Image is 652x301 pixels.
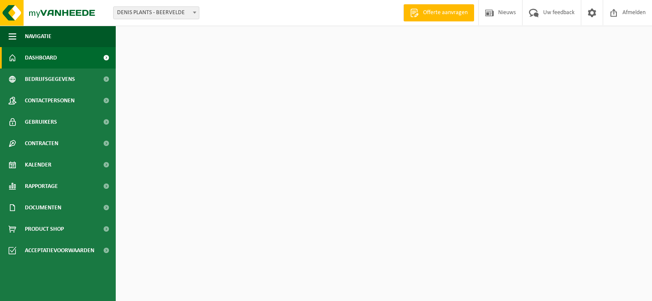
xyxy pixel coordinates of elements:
[25,26,51,47] span: Navigatie
[25,111,57,133] span: Gebruikers
[403,4,474,21] a: Offerte aanvragen
[25,47,57,69] span: Dashboard
[25,176,58,197] span: Rapportage
[114,7,199,19] span: DENIS PLANTS - BEERVELDE
[25,154,51,176] span: Kalender
[25,197,61,218] span: Documenten
[25,218,64,240] span: Product Shop
[25,90,75,111] span: Contactpersonen
[113,6,199,19] span: DENIS PLANTS - BEERVELDE
[25,240,94,261] span: Acceptatievoorwaarden
[25,69,75,90] span: Bedrijfsgegevens
[25,133,58,154] span: Contracten
[421,9,470,17] span: Offerte aanvragen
